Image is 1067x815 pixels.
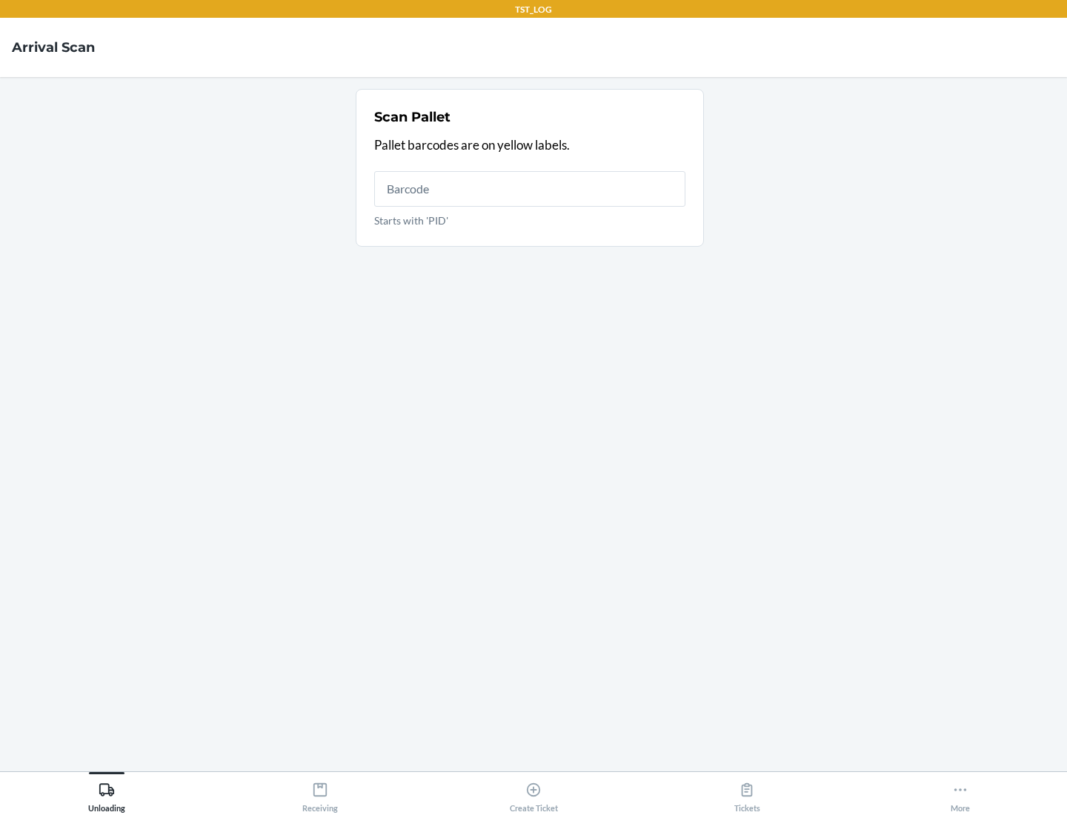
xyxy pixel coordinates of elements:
[734,776,760,813] div: Tickets
[213,772,427,813] button: Receiving
[374,107,451,127] h2: Scan Pallet
[302,776,338,813] div: Receiving
[374,213,685,228] p: Starts with 'PID'
[12,38,95,57] h4: Arrival Scan
[88,776,125,813] div: Unloading
[854,772,1067,813] button: More
[374,171,685,207] input: Starts with 'PID'
[510,776,558,813] div: Create Ticket
[374,136,685,155] p: Pallet barcodes are on yellow labels.
[427,772,640,813] button: Create Ticket
[640,772,854,813] button: Tickets
[515,3,552,16] p: TST_LOG
[951,776,970,813] div: More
